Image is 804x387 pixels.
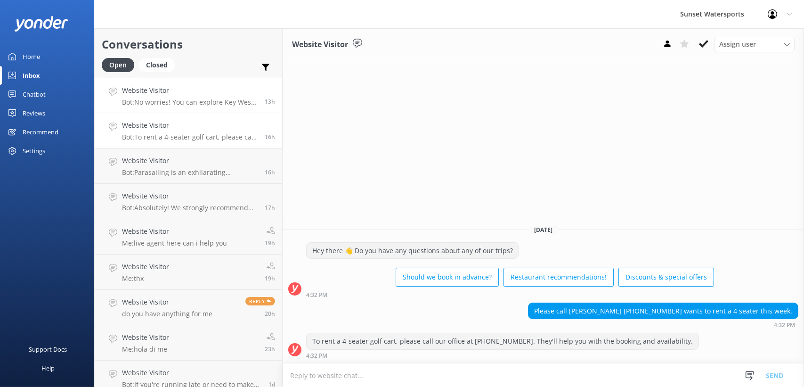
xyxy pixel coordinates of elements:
div: Please call [PERSON_NAME] [PHONE_NUMBER] wants to rent a 4 seater this week. [528,303,798,319]
a: Website VisitorBot:To rent a 4-seater golf cart, please call our office at [PHONE_NUMBER]. They'l... [95,113,282,148]
h4: Website Visitor [122,332,169,343]
p: do you have anything for me [122,310,212,318]
a: Website VisitorBot:No worries! You can explore Key West in style with our 6-passenger EZ-Go golf ... [95,78,282,113]
h2: Conversations [102,35,275,53]
span: [DATE] [528,226,558,234]
p: Me: thx [122,274,169,283]
h4: Website Visitor [122,191,258,201]
span: Reply [245,297,275,305]
div: Sep 15 2025 03:32pm (UTC -05:00) America/Cancun [306,291,714,298]
div: Reviews [23,104,45,123]
p: Me: hola di me [122,345,169,354]
h4: Website Visitor [122,156,258,166]
h4: Website Visitor [122,226,227,237]
span: Assign user [719,39,756,49]
button: Restaurant recommendations! [504,268,614,287]
div: Closed [139,58,175,72]
span: Sep 15 2025 03:32pm (UTC -05:00) America/Cancun [265,133,275,141]
span: Sep 15 2025 02:31pm (UTC -05:00) America/Cancun [265,204,275,212]
a: Website VisitorBot:Parasailing is an exhilarating experience where you'll soar up to 300 feet in ... [95,148,282,184]
a: Website VisitorMe:live agent here can i help you19h [95,219,282,255]
a: Website VisitorMe:thx19h [95,255,282,290]
div: Hey there 👋 Do you have any questions about any of our trips? [307,243,519,259]
img: yonder-white-logo.png [14,16,68,32]
div: Sep 15 2025 03:32pm (UTC -05:00) America/Cancun [306,352,699,359]
strong: 4:32 PM [774,322,795,328]
span: Sep 15 2025 12:41pm (UTC -05:00) America/Cancun [265,239,275,247]
span: Sep 15 2025 03:24pm (UTC -05:00) America/Cancun [265,168,275,176]
p: Me: live agent here can i help you [122,239,227,247]
div: To rent a 4-seater golf cart, please call our office at [PHONE_NUMBER]. They'll help you with the... [307,333,698,349]
h4: Website Visitor [122,262,169,272]
p: Bot: No worries! You can explore Key West in style with our 6-passenger EZ-Go golf carts. To lear... [122,98,258,107]
p: Bot: Absolutely! We strongly recommend booking in advance since our tours tend to sell out, espec... [122,204,258,212]
div: Inbox [23,66,40,85]
span: Sep 15 2025 11:33am (UTC -05:00) America/Cancun [265,310,275,318]
span: Sep 15 2025 12:21pm (UTC -05:00) America/Cancun [265,274,275,282]
p: Bot: To rent a 4-seater golf cart, please call our office at [PHONE_NUMBER]. They'll help you wit... [122,133,258,141]
span: Sep 15 2025 08:10am (UTC -05:00) America/Cancun [265,345,275,353]
div: Home [23,47,40,66]
div: Chatbot [23,85,46,104]
h4: Website Visitor [122,297,212,307]
div: Recommend [23,123,58,141]
a: Closed [139,59,179,70]
div: Open [102,58,134,72]
button: Discounts & special offers [618,268,714,287]
p: Bot: Parasailing is an exhilarating experience where you'll soar up to 300 feet in the air, enjoy... [122,168,258,177]
h3: Website Visitor [292,39,348,51]
button: Should we book in advance? [396,268,499,287]
strong: 4:32 PM [306,353,327,359]
h4: Website Visitor [122,85,258,96]
a: Open [102,59,139,70]
h4: Website Visitor [122,120,258,131]
div: Sep 15 2025 03:32pm (UTC -05:00) America/Cancun [528,321,798,328]
h4: Website Visitor [122,368,261,378]
span: Sep 15 2025 06:01pm (UTC -05:00) America/Cancun [265,98,275,106]
strong: 4:32 PM [306,292,327,298]
a: Website Visitordo you have anything for meReply20h [95,290,282,325]
div: Settings [23,141,45,160]
div: Assign User [715,37,795,52]
a: Website VisitorBot:Absolutely! We strongly recommend booking in advance since our tours tend to s... [95,184,282,219]
a: Website VisitorMe:hola di me23h [95,325,282,361]
div: Help [41,359,55,378]
div: Support Docs [29,340,67,359]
